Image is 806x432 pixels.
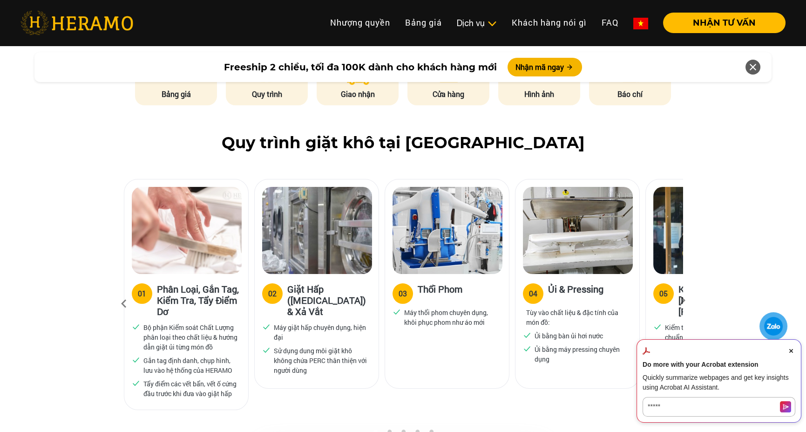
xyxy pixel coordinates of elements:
[523,344,531,353] img: checked.svg
[633,18,648,29] img: vn-flag.png
[317,89,399,100] p: Giao nhận
[653,322,662,331] img: checked.svg
[663,13,786,33] button: NHẬN TƯ VẤN
[287,283,371,317] h3: Giặt Hấp ([MEDICAL_DATA]) & Xả Vắt
[20,133,786,152] h2: Quy trình giặt khô tại [GEOGRAPHIC_DATA]
[399,288,407,299] div: 03
[268,288,277,299] div: 02
[393,308,401,316] img: checked.svg
[262,187,372,274] img: heramo-quy-trinh-giat-hap-tieu-chuan-buoc-2
[262,346,271,354] img: checked.svg
[656,19,786,27] a: NHẬN TƯ VẤN
[523,187,633,274] img: heramo-quy-trinh-giat-hap-tieu-chuan-buoc-4
[653,187,763,274] img: heramo-quy-trinh-giat-hap-tieu-chuan-buoc-5
[262,322,271,331] img: checked.svg
[418,283,462,302] h3: Thổi Phom
[407,89,489,100] p: Cửa hàng
[224,60,496,74] span: Freeship 2 chiều, tối đa 100K dành cho khách hàng mới
[393,187,502,274] img: heramo-quy-trinh-giat-hap-tieu-chuan-buoc-3
[678,283,762,317] h3: Kiểm Tra Chất [PERSON_NAME] & [PERSON_NAME]
[323,13,398,33] a: Nhượng quyền
[226,89,308,100] p: Quy trình
[594,13,626,33] a: FAQ
[665,322,759,342] p: Kiểm tra chất lượng xử lý đạt chuẩn
[143,379,237,398] p: Tẩy điểm các vết bẩn, vết ố cứng đầu trước khi đưa vào giặt hấp
[274,322,368,342] p: Máy giặt hấp chuyên dụng, hiện đại
[143,356,237,375] p: Gắn tag định danh, chụp hình, lưu vào hệ thống của HERAMO
[508,58,582,76] button: Nhận mã ngay
[535,331,603,341] p: Ủi bằng bàn ủi hơi nước
[135,89,217,100] p: Bảng giá
[487,19,497,28] img: subToggleIcon
[526,308,629,327] p: Tùy vào chất liệu & đặc tính của món đồ:
[504,13,594,33] a: Khách hàng nói gì
[535,344,629,364] p: Ủi bằng máy pressing chuyên dụng
[20,11,133,35] img: heramo-logo.png
[132,356,140,364] img: checked.svg
[404,308,498,327] p: Máy thổi phom chuyên dụng, khôi phục phom như áo mới
[659,288,668,299] div: 05
[523,331,531,339] img: checked.svg
[132,322,140,331] img: checked.svg
[132,379,140,387] img: checked.svg
[274,346,368,375] p: Sử dụng dung môi giặt khô không chứa PERC thân thiện với người dùng
[157,283,241,317] h3: Phân Loại, Gắn Tag, Kiểm Tra, Tẩy Điểm Dơ
[132,187,242,274] img: heramo-quy-trinh-giat-hap-tieu-chuan-buoc-1
[398,13,449,33] a: Bảng giá
[548,283,603,302] h3: Ủi & Pressing
[457,17,497,29] div: Dịch vụ
[143,322,237,352] p: Bộ phận Kiểm soát Chất Lượng phân loại theo chất liệu & hướng dẫn giặt ủi từng món đồ
[498,89,580,100] p: Hình ảnh
[589,89,671,100] p: Báo chí
[138,288,146,299] div: 01
[529,288,537,299] div: 04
